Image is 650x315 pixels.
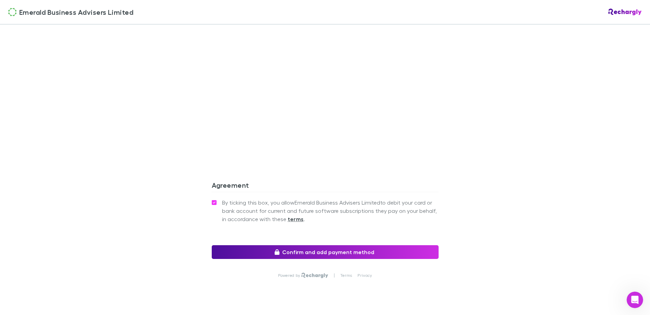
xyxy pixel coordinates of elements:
[212,245,439,259] button: Confirm and add payment method
[301,273,328,278] img: Rechargly Logo
[334,273,335,278] p: |
[212,181,439,192] h3: Agreement
[288,216,304,222] strong: terms
[19,7,133,17] span: Emerald Business Advisers Limited
[357,273,372,278] a: Privacy
[627,292,643,308] iframe: Intercom live chat
[222,198,439,223] span: By ticking this box, you allow Emerald Business Advisers Limited to debit your card or bank accou...
[340,273,352,278] a: Terms
[608,9,642,15] img: Rechargly Logo
[8,8,16,16] img: Emerald Business Advisers Limited's Logo
[278,273,302,278] p: Powered by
